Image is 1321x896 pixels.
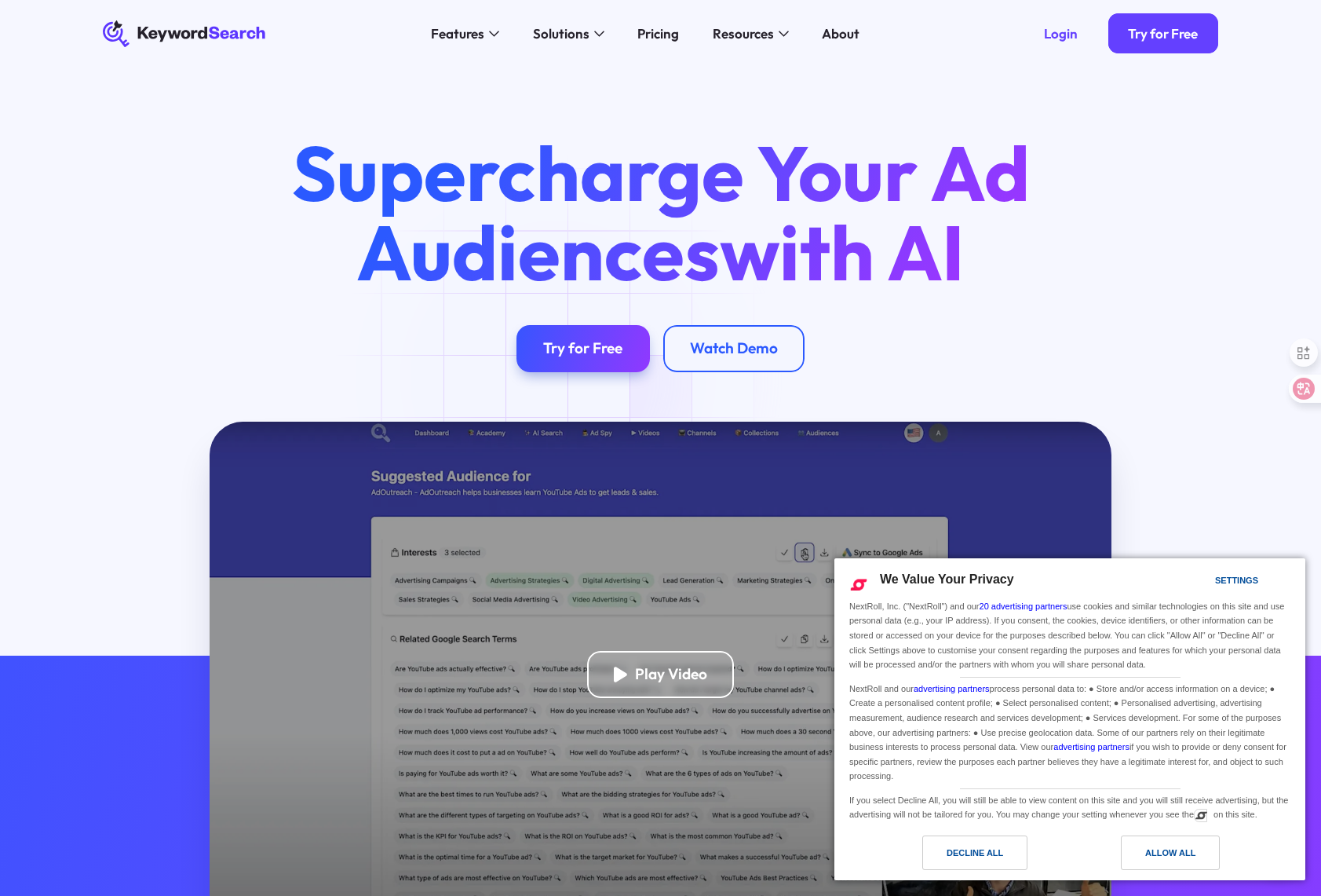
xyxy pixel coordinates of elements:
[637,24,679,44] div: Pricing
[713,24,774,44] div: Resources
[516,325,649,372] a: Try for Free
[822,24,859,44] div: About
[1053,742,1129,752] a: advertising partners
[690,339,778,358] div: Watch Demo
[1145,844,1195,861] div: Allow All
[947,844,1003,861] div: Decline All
[1070,836,1296,878] a: Allow All
[880,572,1014,586] span: We Value Your Privacy
[635,665,707,684] div: Play Video
[720,203,965,300] span: with AI
[260,133,1061,292] h1: Supercharge Your Ad Audiences
[812,20,870,47] a: About
[980,602,1067,611] a: 20 advertising partners
[533,24,589,44] div: Solutions
[846,678,1294,785] div: NextRoll and our process personal data to: ● Store and/or access information on a device; ● Creat...
[846,789,1294,824] div: If you select Decline All, you will still be able to view content on this site and you will still...
[846,598,1294,674] div: NextRoll, Inc. ("NextRoll") and our use cookies and similar technologies on this site and use per...
[1188,568,1225,597] a: Settings
[1044,25,1078,42] div: Login
[543,339,622,358] div: Try for Free
[844,836,1070,878] a: Decline All
[628,20,690,47] a: Pricing
[1024,13,1098,53] a: Login
[914,684,990,693] a: advertising partners
[1128,25,1198,42] div: Try for Free
[1108,13,1218,53] a: Try for Free
[1215,572,1258,589] div: Settings
[431,24,484,44] div: Features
